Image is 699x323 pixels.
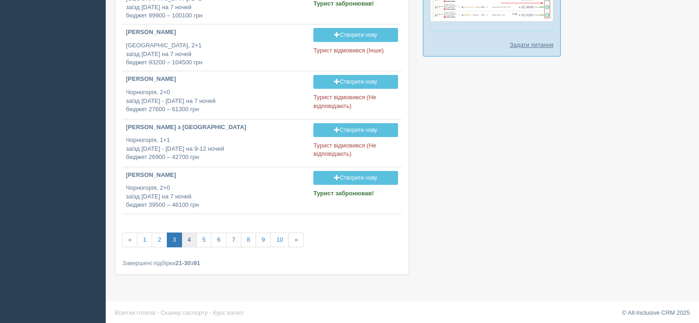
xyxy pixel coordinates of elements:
[241,232,256,248] a: 8
[313,46,398,55] p: Турист відмовився (Інше)
[176,260,191,266] b: 21-30
[270,232,289,248] a: 10
[152,232,167,248] a: 2
[256,232,271,248] a: 9
[622,309,690,316] a: © All-Inclusive CRM 2025
[313,93,398,110] p: Турист відмовився (Не відповідають)
[126,136,306,162] p: Чорногорія, 1+1 заїзд [DATE] - [DATE] на 9-12 ночей бюджет 26900 – 42700 грн
[193,260,200,266] b: 91
[126,184,306,210] p: Чорногорія, 2+0 заїзд [DATE] на 7 ночей бюджет 39500 – 46100 грн
[122,167,310,214] a: [PERSON_NAME] Чорногорія, 2+0заїзд [DATE] на 7 ночейбюджет 39500 – 46100 грн
[211,232,226,248] a: 6
[126,171,306,180] p: [PERSON_NAME]
[122,71,310,118] a: [PERSON_NAME] Чорногорія, 2+0заїзд [DATE] - [DATE] на 7 ночейбюджет 27600 – 61300 грн
[510,40,553,49] a: Задати питання
[313,189,398,198] p: Турист забронював!
[126,88,306,114] p: Чорногорія, 2+0 заїзд [DATE] - [DATE] на 7 ночей бюджет 27600 – 61300 грн
[196,232,211,248] a: 5
[122,259,402,267] div: Завершені підбірки з
[210,309,211,316] span: ·
[313,28,398,42] a: Створити нову
[122,232,137,248] a: «
[126,28,306,37] p: [PERSON_NAME]
[126,41,306,67] p: [GEOGRAPHIC_DATA], 2+1 заїзд [DATE] на 7 ночей бюджет 93200 – 104500 грн
[289,232,304,248] a: »
[157,309,159,316] span: ·
[137,232,152,248] a: 1
[115,309,156,316] a: Візитки готелів
[213,309,244,316] a: Курс валют
[161,309,208,316] a: Сканер паспорту
[126,123,306,132] p: [PERSON_NAME] з [GEOGRAPHIC_DATA]
[313,75,398,89] a: Створити нову
[167,232,182,248] a: 3
[182,232,197,248] a: 4
[313,142,398,159] p: Турист відмовився (Не відповідають)
[226,232,241,248] a: 7
[313,171,398,185] a: Створити нову
[122,24,310,71] a: [PERSON_NAME] [GEOGRAPHIC_DATA], 2+1заїзд [DATE] на 7 ночейбюджет 93200 – 104500 грн
[313,123,398,137] a: Створити нову
[126,75,306,84] p: [PERSON_NAME]
[122,119,310,166] a: [PERSON_NAME] з [GEOGRAPHIC_DATA] Чорногорія, 1+1заїзд [DATE] - [DATE] на 9-12 ночейбюджет 26900 ...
